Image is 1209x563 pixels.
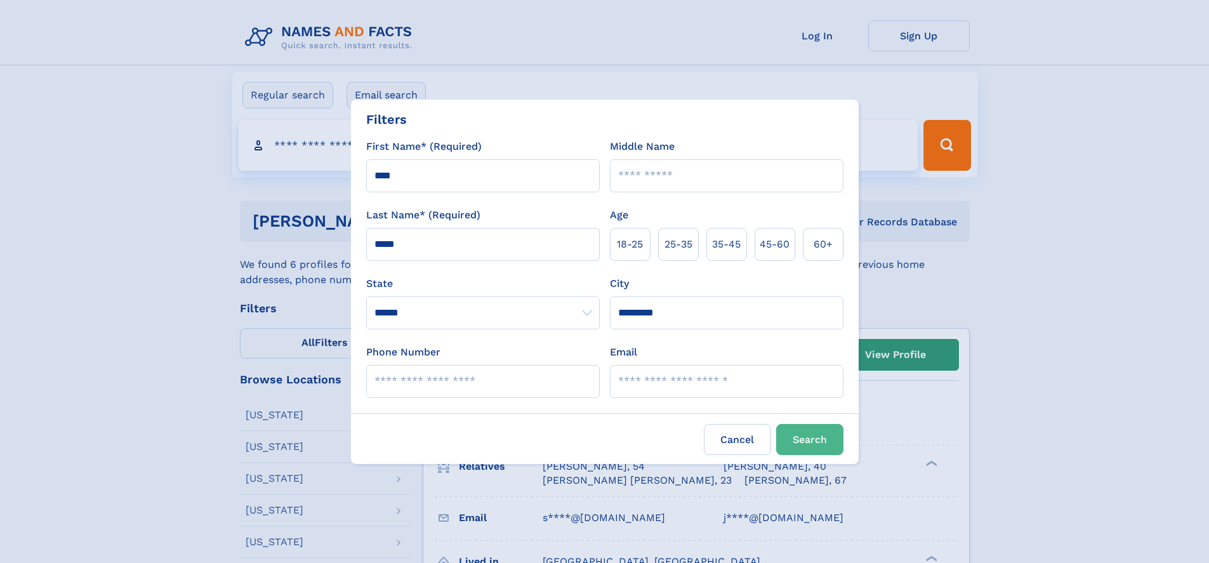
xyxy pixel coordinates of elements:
[610,276,629,291] label: City
[776,424,843,455] button: Search
[366,110,407,129] div: Filters
[366,139,482,154] label: First Name* (Required)
[760,237,789,252] span: 45‑60
[712,237,741,252] span: 35‑45
[366,208,480,223] label: Last Name* (Required)
[610,208,628,223] label: Age
[617,237,643,252] span: 18‑25
[366,276,600,291] label: State
[704,424,771,455] label: Cancel
[814,237,833,252] span: 60+
[610,139,675,154] label: Middle Name
[664,237,692,252] span: 25‑35
[610,345,637,360] label: Email
[366,345,440,360] label: Phone Number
